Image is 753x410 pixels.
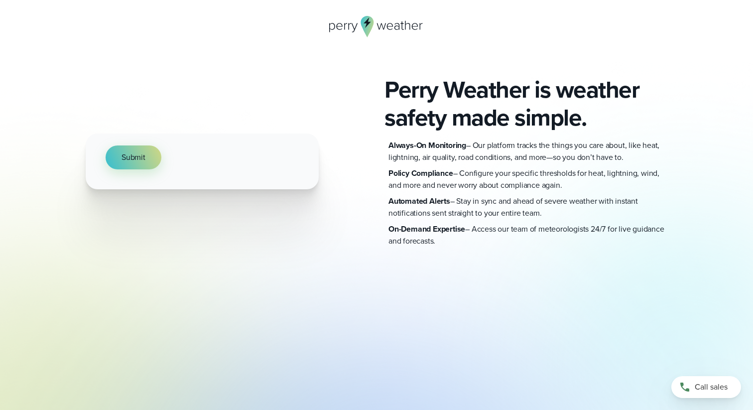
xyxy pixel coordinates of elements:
[384,76,667,132] h2: Perry Weather is weather safety made simple.
[388,223,465,235] strong: On-Demand Expertise
[388,195,450,207] strong: Automated Alerts
[388,167,667,191] p: – Configure your specific thresholds for heat, lightning, wind, and more and never worry about co...
[106,145,161,169] button: Submit
[122,151,145,163] span: Submit
[388,195,667,219] p: – Stay in sync and ahead of severe weather with instant notifications sent straight to your entir...
[388,223,667,247] p: – Access our team of meteorologists 24/7 for live guidance and forecasts.
[388,139,667,163] p: – Our platform tracks the things you care about, like heat, lightning, air quality, road conditio...
[695,381,728,393] span: Call sales
[388,139,466,151] strong: Always-On Monitoring
[388,167,453,179] strong: Policy Compliance
[671,376,741,398] a: Call sales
